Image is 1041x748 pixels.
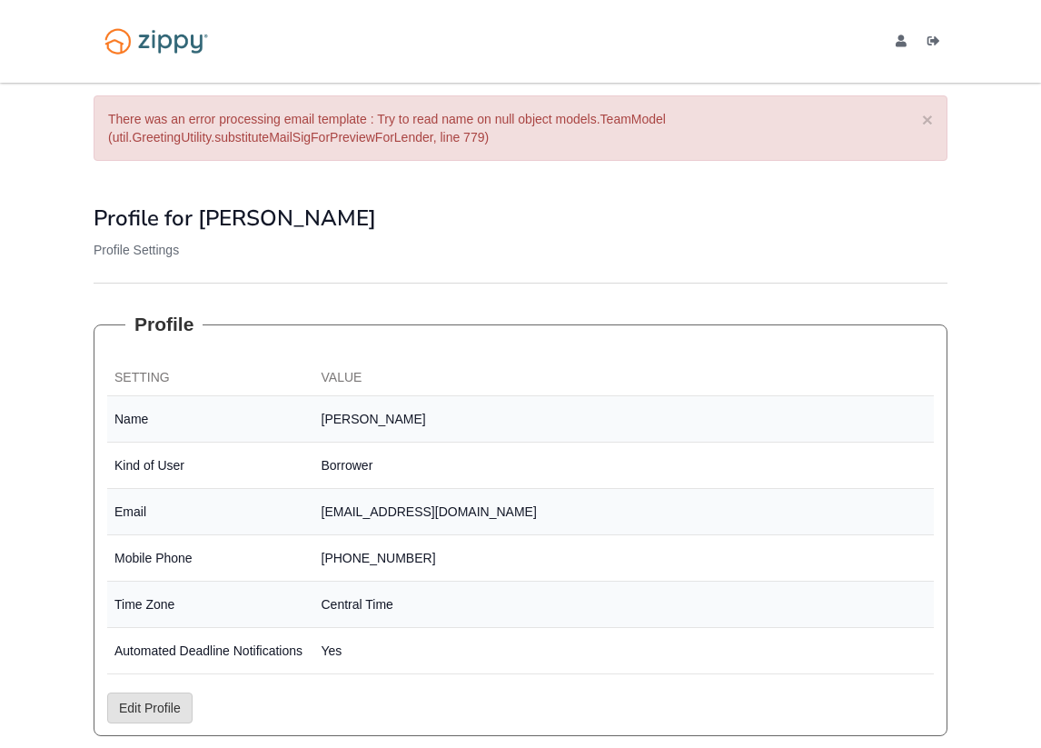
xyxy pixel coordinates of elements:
legend: Profile [125,311,203,338]
div: There was an error processing email template : Try to read name on null object models.TeamModel (... [94,95,947,161]
button: × [922,110,933,129]
td: Automated Deadline Notifications [107,628,314,674]
a: Log out [927,35,947,53]
th: Value [314,361,935,396]
td: Mobile Phone [107,535,314,582]
th: Setting [107,361,314,396]
td: Name [107,396,314,443]
td: Email [107,489,314,535]
td: Kind of User [107,443,314,489]
a: Edit Profile [107,693,193,723]
td: Borrower [314,443,935,489]
td: Time Zone [107,582,314,628]
td: Central Time [314,582,935,628]
a: edit profile [896,35,914,53]
img: Logo [94,20,219,63]
td: [EMAIL_ADDRESS][DOMAIN_NAME] [314,489,935,535]
td: [PERSON_NAME] [314,396,935,443]
td: [PHONE_NUMBER] [314,535,935,582]
p: Profile Settings [94,241,947,259]
h1: Profile for [PERSON_NAME] [94,206,947,230]
td: Yes [314,628,935,674]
